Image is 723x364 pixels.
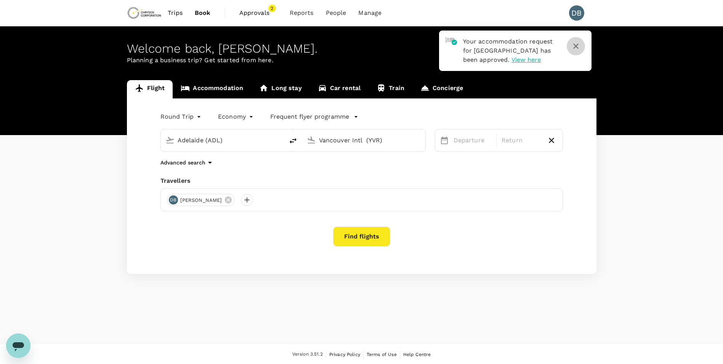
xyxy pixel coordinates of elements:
span: Manage [358,8,382,18]
a: Terms of Use [367,350,397,359]
div: DB[PERSON_NAME] [167,194,235,206]
p: Departure [454,136,492,145]
span: People [326,8,346,18]
button: Find flights [333,227,390,246]
span: Approvals [239,8,277,18]
div: Travellers [160,176,563,185]
span: [PERSON_NAME] [176,196,227,204]
input: Going to [319,134,409,146]
span: Help Centre [403,352,431,357]
span: Trips [168,8,183,18]
a: Car rental [310,80,369,98]
div: Economy [218,111,255,123]
img: Chrysos Corporation [127,5,162,21]
span: Privacy Policy [329,352,360,357]
p: Return [502,136,540,145]
a: Accommodation [173,80,251,98]
button: Open [420,139,422,141]
button: delete [284,132,302,150]
span: Version 3.51.2 [292,351,323,358]
div: Welcome back , [PERSON_NAME] . [127,42,596,56]
a: Flight [127,80,173,98]
button: Open [279,139,280,141]
img: hotel-approved [446,37,457,45]
a: Long stay [251,80,309,98]
a: Concierge [412,80,471,98]
iframe: Button to launch messaging window [6,333,30,358]
div: DB [569,5,584,21]
a: Privacy Policy [329,350,360,359]
span: Book [195,8,211,18]
span: 2 [268,5,276,12]
p: Frequent flyer programme [270,112,349,121]
a: Help Centre [403,350,431,359]
div: DB [169,195,178,205]
span: Your accommodation request for [GEOGRAPHIC_DATA] has been approved. [463,38,553,63]
span: Reports [290,8,314,18]
span: View here [511,56,541,63]
div: Round Trip [160,111,203,123]
input: Depart from [178,134,268,146]
a: Train [369,80,412,98]
p: Advanced search [160,159,205,166]
button: Advanced search [160,158,215,167]
button: Frequent flyer programme [270,112,358,121]
span: Terms of Use [367,352,397,357]
p: Planning a business trip? Get started from here. [127,56,596,65]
